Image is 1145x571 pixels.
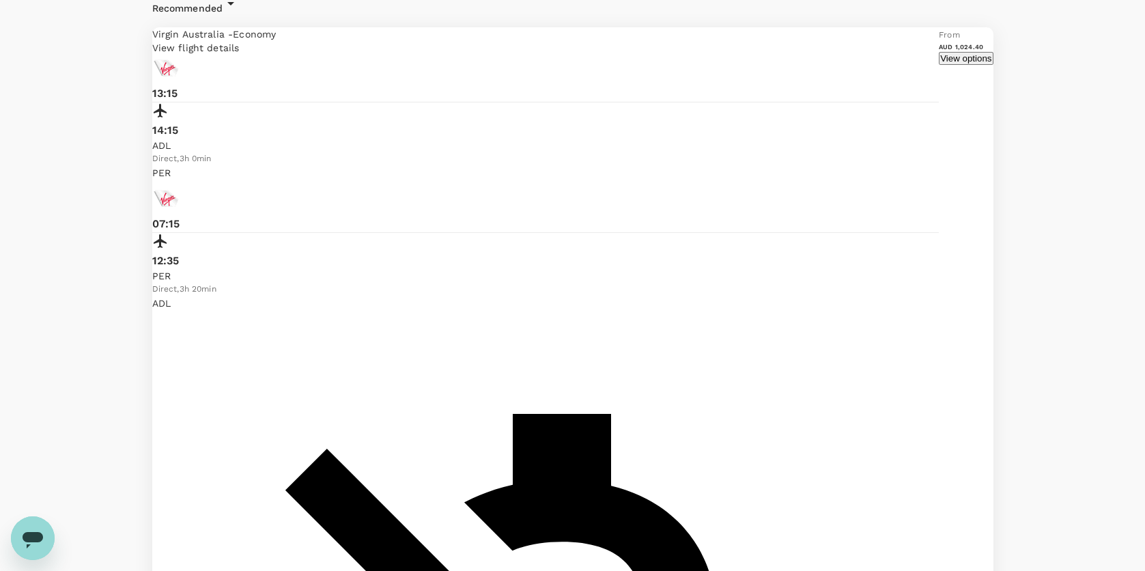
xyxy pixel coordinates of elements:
[152,55,180,82] img: VA
[152,139,939,152] p: ADL
[152,296,939,310] p: ADL
[152,283,939,296] div: Direct , 3h 20min
[152,122,939,139] p: 14:15
[939,52,993,65] button: View options
[152,253,939,269] p: 12:35
[939,30,960,40] span: From
[152,85,939,102] p: 13:15
[152,29,229,40] span: Virgin Australia
[152,269,939,283] p: PER
[152,185,180,212] img: VA
[152,166,939,180] p: PER
[11,516,55,560] iframe: Button to launch messaging window
[228,29,233,40] span: -
[152,41,939,55] p: View flight details
[152,3,223,14] span: Recommended
[152,152,939,166] div: Direct , 3h 0min
[233,29,276,40] span: Economy
[152,216,939,232] p: 07:15
[939,42,993,51] h6: AUD 1,024.40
